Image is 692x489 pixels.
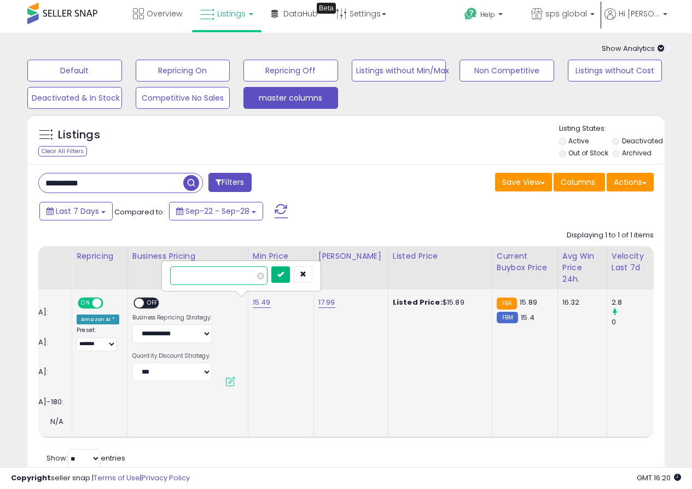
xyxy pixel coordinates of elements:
strong: Copyright [11,473,51,483]
small: FBA [497,298,517,310]
button: Actions [607,173,654,191]
div: 0 [612,317,656,327]
span: Hi [PERSON_NAME] [619,8,660,19]
a: 15.49 [253,297,271,308]
div: 16.32 [562,298,598,307]
button: Default [27,60,122,81]
span: ON [79,299,92,308]
div: Current Buybox Price [497,251,553,273]
span: Overview [147,8,182,19]
label: Out of Stock [568,148,608,158]
span: DataHub [283,8,318,19]
button: Repricing Off [243,60,338,81]
button: master columns [243,87,338,109]
span: OFF [144,299,161,308]
a: Privacy Policy [142,473,190,483]
div: Tooltip anchor [317,3,336,14]
div: 2.8 [612,298,656,307]
div: Repricing [77,251,123,262]
button: Sep-22 - Sep-28 [169,202,263,220]
span: N/A [50,417,63,427]
div: $15.89 [393,298,484,307]
b: Listed Price: [393,297,443,307]
button: Repricing On [136,60,230,81]
span: Listings [217,8,246,19]
span: Help [480,10,495,19]
label: Archived [622,148,652,158]
div: Velocity Last 7d [612,251,652,273]
div: Clear All Filters [38,146,87,156]
div: Min Price [253,251,309,262]
span: OFF [102,299,119,308]
span: 2025-10-8 16:20 GMT [637,473,681,483]
button: Competitive No Sales [136,87,230,109]
label: Business Repricing Strategy: [132,314,212,322]
button: Columns [554,173,605,191]
small: FBM [497,312,518,323]
button: Listings without Cost [568,60,662,81]
div: Listed Price [393,251,487,262]
div: Displaying 1 to 1 of 1 items [567,230,654,241]
div: Avg Win Price 24h. [562,251,602,285]
div: Preset: [77,327,119,351]
i: Get Help [464,7,478,21]
span: Sep-22 - Sep-28 [185,206,249,217]
span: Show: entries [46,453,125,463]
button: Listings without Min/Max [352,60,446,81]
span: Show Analytics [602,43,665,54]
button: Last 7 Days [39,202,113,220]
button: Filters [208,173,251,192]
span: Columns [561,177,595,188]
a: Terms of Use [94,473,140,483]
div: seller snap | | [11,473,190,484]
span: Last 7 Days [56,206,99,217]
span: Compared to: [114,207,165,217]
label: Quantity Discount Strategy: [132,352,212,360]
p: Listing States: [559,124,665,134]
button: Save View [495,173,552,191]
div: [PERSON_NAME] [318,251,383,262]
label: Deactivated [622,136,663,145]
button: Non Competitive [460,60,554,81]
span: sps global [545,8,587,19]
div: Business Pricing [132,251,243,262]
label: Active [568,136,589,145]
span: 15.89 [520,297,537,307]
span: 15.4 [521,312,534,323]
button: Deactivated & In Stock [27,87,122,109]
a: 17.99 [318,297,335,308]
h5: Listings [58,127,100,143]
div: Amazon AI * [77,315,119,324]
a: Hi [PERSON_NAME] [604,8,667,33]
